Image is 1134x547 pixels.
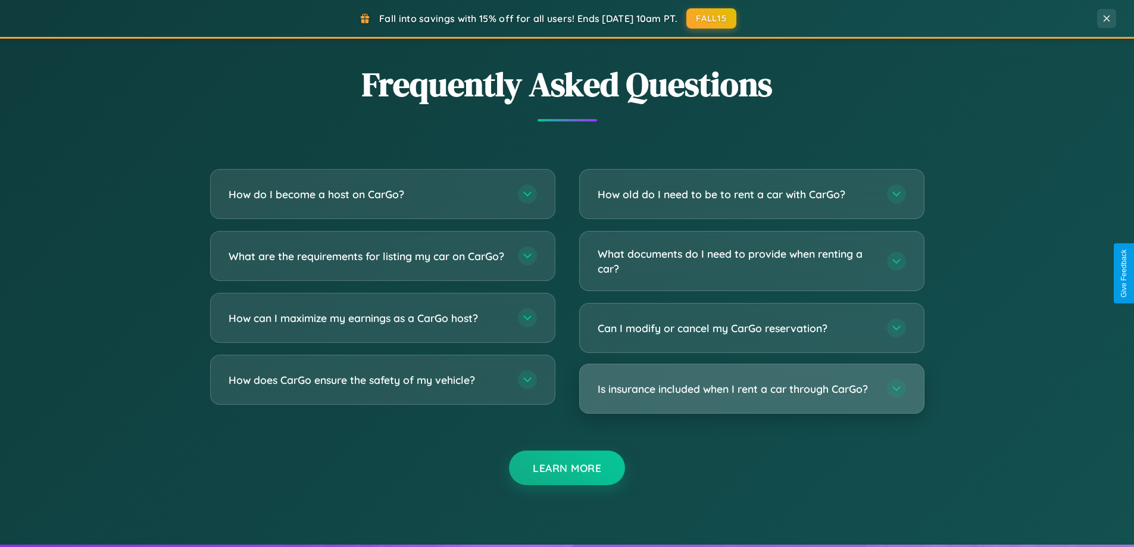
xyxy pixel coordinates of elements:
h3: How can I maximize my earnings as a CarGo host? [229,311,506,326]
h3: What documents do I need to provide when renting a car? [598,246,875,276]
h2: Frequently Asked Questions [210,61,924,107]
h3: What are the requirements for listing my car on CarGo? [229,249,506,264]
h3: How old do I need to be to rent a car with CarGo? [598,187,875,202]
h3: Can I modify or cancel my CarGo reservation? [598,321,875,336]
div: Give Feedback [1120,249,1128,298]
span: Fall into savings with 15% off for all users! Ends [DATE] 10am PT. [379,12,677,24]
button: Learn More [509,451,625,485]
h3: How do I become a host on CarGo? [229,187,506,202]
h3: How does CarGo ensure the safety of my vehicle? [229,373,506,387]
iframe: Intercom live chat [12,507,40,535]
button: FALL15 [686,8,736,29]
h3: Is insurance included when I rent a car through CarGo? [598,382,875,396]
